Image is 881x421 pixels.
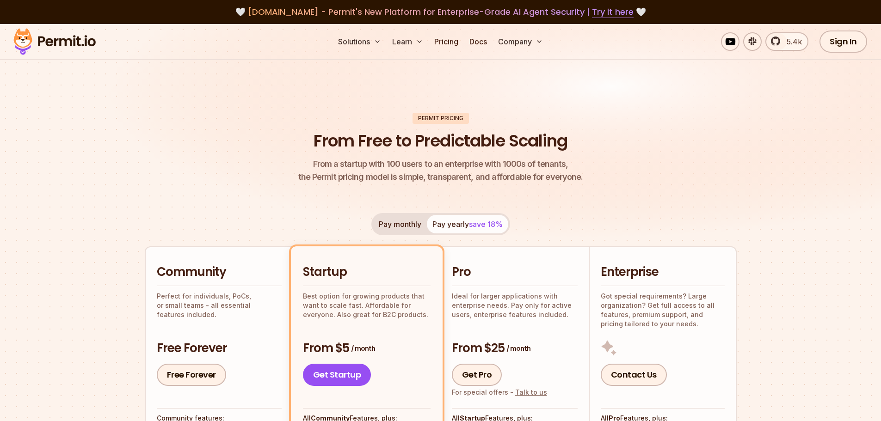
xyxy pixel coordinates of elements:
[334,32,385,51] button: Solutions
[157,340,282,357] h3: Free Forever
[157,364,226,386] a: Free Forever
[781,36,802,47] span: 5.4k
[601,264,725,281] h2: Enterprise
[765,32,808,51] a: 5.4k
[351,344,375,353] span: / month
[413,113,469,124] div: Permit Pricing
[303,292,431,319] p: Best option for growing products that want to scale fast. Affordable for everyone. Also great for...
[819,31,867,53] a: Sign In
[452,364,502,386] a: Get Pro
[466,32,491,51] a: Docs
[452,388,547,397] div: For special offers -
[452,264,578,281] h2: Pro
[494,32,547,51] button: Company
[157,292,282,319] p: Perfect for individuals, PoCs, or small teams - all essential features included.
[157,264,282,281] h2: Community
[9,26,100,57] img: Permit logo
[303,364,371,386] a: Get Startup
[298,158,583,183] p: the Permit pricing model is simple, transparent, and affordable for everyone.
[592,6,634,18] a: Try it here
[601,292,725,329] p: Got special requirements? Large organization? Get full access to all features, premium support, a...
[303,264,431,281] h2: Startup
[452,340,578,357] h3: From $25
[452,292,578,319] p: Ideal for larger applications with enterprise needs. Pay only for active users, enterprise featur...
[248,6,634,18] span: [DOMAIN_NAME] - Permit's New Platform for Enterprise-Grade AI Agent Security |
[431,32,462,51] a: Pricing
[314,129,567,153] h1: From Free to Predictable Scaling
[303,340,431,357] h3: From $5
[388,32,427,51] button: Learn
[506,344,530,353] span: / month
[22,6,859,18] div: 🤍 🤍
[601,364,667,386] a: Contact Us
[298,158,583,171] span: From a startup with 100 users to an enterprise with 1000s of tenants,
[515,388,547,396] a: Talk to us
[373,215,427,233] button: Pay monthly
